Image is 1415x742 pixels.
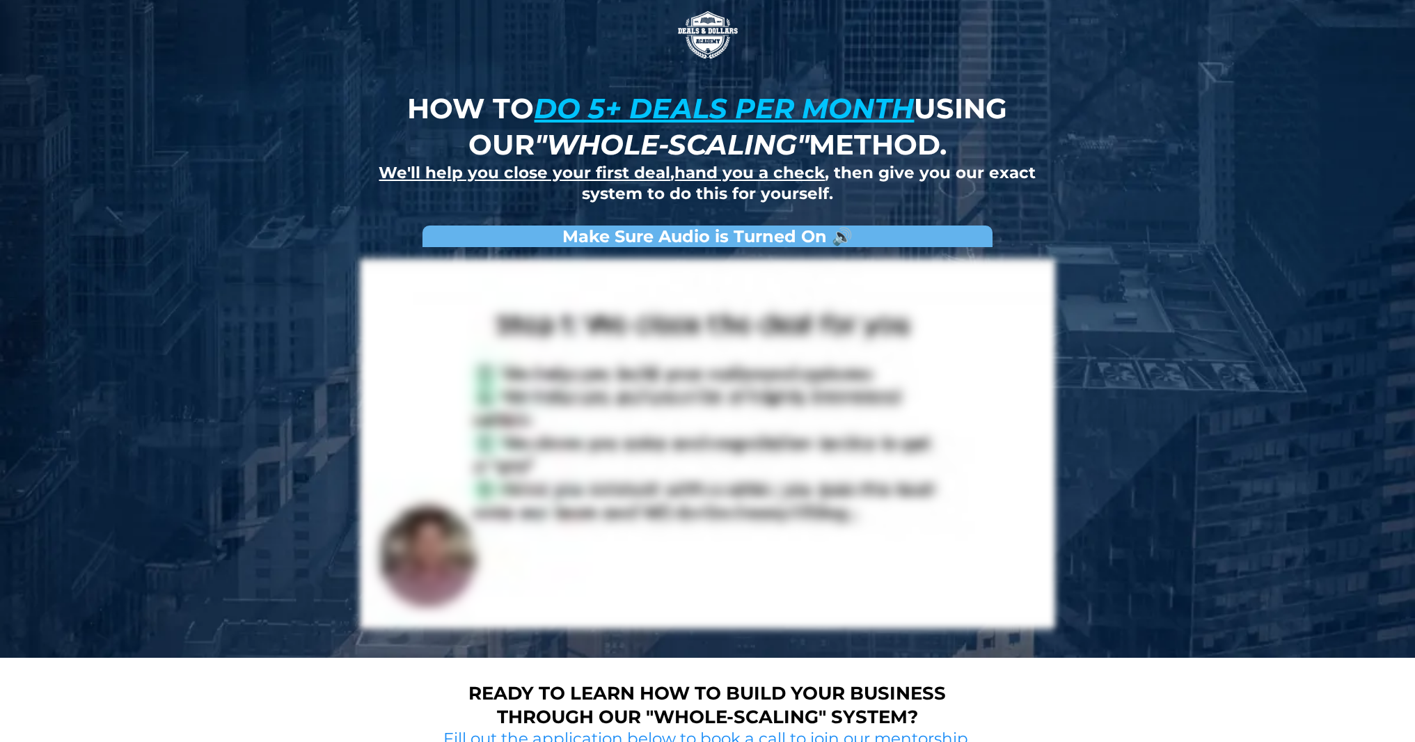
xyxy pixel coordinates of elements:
[535,127,809,161] em: "whole-scaling"
[379,163,1036,203] strong: , , then give you our exact system to do this for yourself.
[407,91,1007,161] strong: How to using our method.
[674,163,825,182] u: hand you a check
[468,682,946,728] strong: Ready to learn how to build your business through our "whole-scaling" system?
[534,91,914,125] u: do 5+ deals per month
[379,163,670,182] u: We'll help you close your first deal
[562,226,853,246] strong: Make Sure Audio is Turned On 🔊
